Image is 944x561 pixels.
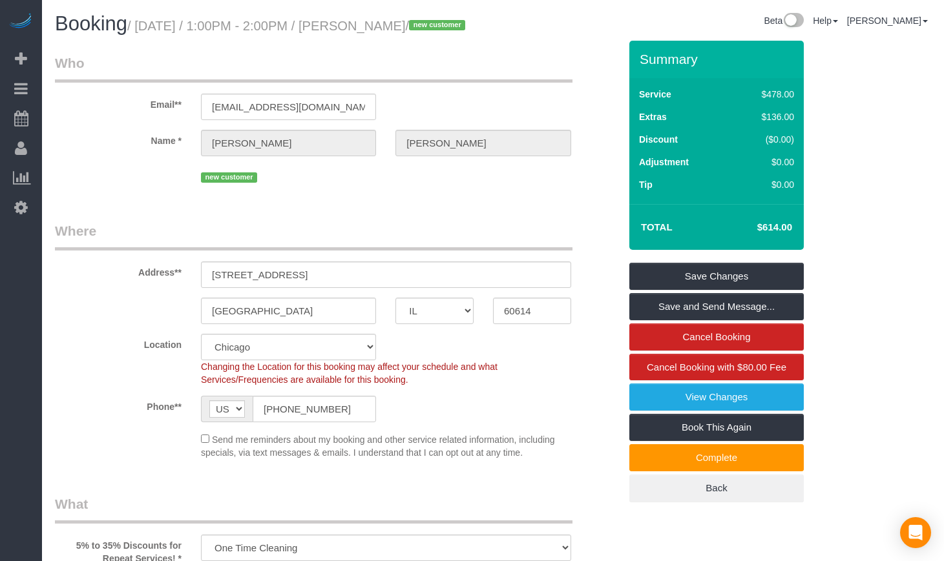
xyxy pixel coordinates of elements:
[201,172,257,183] span: new customer
[8,13,34,31] img: Automaid Logo
[45,334,191,351] label: Location
[639,178,653,191] label: Tip
[629,444,804,471] a: Complete
[847,15,928,26] a: [PERSON_NAME]
[734,88,794,101] div: $478.00
[734,110,794,123] div: $136.00
[55,495,572,524] legend: What
[493,298,571,324] input: Zip Code**
[718,222,792,233] h4: $614.00
[640,52,797,66] h3: Summary
[55,12,127,35] span: Booking
[55,54,572,83] legend: Who
[395,130,571,156] input: Last Name*
[629,354,804,381] a: Cancel Booking with $80.00 Fee
[201,362,498,385] span: Changing the Location for this booking may affect your schedule and what Services/Frequencies are...
[900,517,931,548] div: Open Intercom Messenger
[639,110,667,123] label: Extras
[127,19,469,33] small: / [DATE] / 1:00PM - 2:00PM / [PERSON_NAME]
[201,130,376,156] input: First Name**
[629,263,804,290] a: Save Changes
[734,156,794,168] div: $0.00
[641,221,673,232] strong: Total
[647,362,786,372] span: Cancel Booking with $80.00 Fee
[45,130,191,147] label: Name *
[629,323,804,351] a: Cancel Booking
[629,383,804,411] a: View Changes
[629,293,804,320] a: Save and Send Message...
[782,13,804,30] img: New interface
[201,434,555,458] span: Send me reminders about my booking and other service related information, including specials, via...
[734,133,794,146] div: ($0.00)
[55,221,572,250] legend: Where
[409,20,465,30] span: new customer
[629,414,804,441] a: Book This Again
[764,15,804,26] a: Beta
[639,156,689,168] label: Adjustment
[734,178,794,191] div: $0.00
[813,15,838,26] a: Help
[629,474,804,502] a: Back
[639,133,678,146] label: Discount
[406,19,470,33] span: /
[639,88,671,101] label: Service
